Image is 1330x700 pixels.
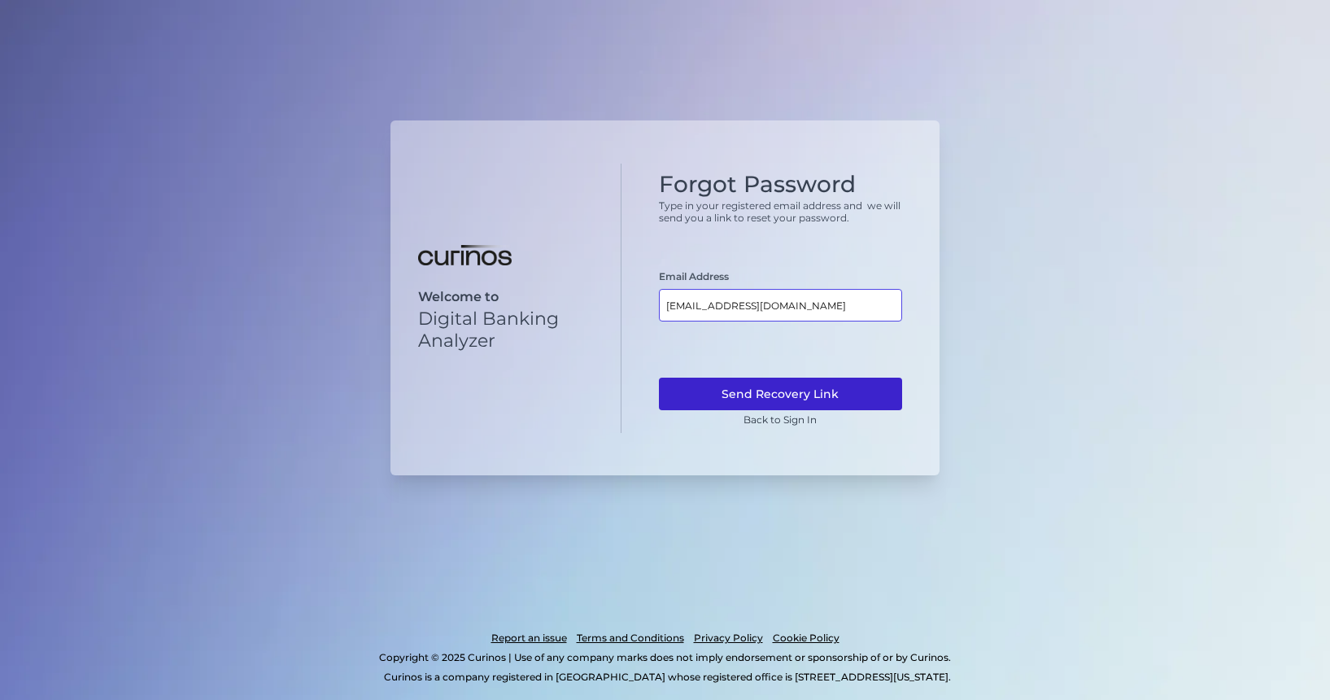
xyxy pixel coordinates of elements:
[743,413,817,426] a: Back to Sign In
[80,648,1250,667] p: Copyright © 2025 Curinos | Use of any company marks does not imply endorsement or sponsorship of ...
[85,667,1250,687] p: Curinos is a company registered in [GEOGRAPHIC_DATA] whose registered office is [STREET_ADDRESS][...
[694,628,763,648] a: Privacy Policy
[659,270,729,282] label: Email Address
[418,289,593,304] p: Welcome to
[659,289,903,322] input: Email
[659,199,903,224] p: Type in your registered email address and we will send you a link to reset your password.
[418,245,512,266] img: Digital Banking Analyzer
[659,171,903,199] h1: Forgot Password
[773,628,839,648] a: Cookie Policy
[659,378,903,410] button: Send Recovery Link
[418,308,593,352] p: Digital Banking Analyzer
[491,628,567,648] a: Report an issue
[577,628,684,648] a: Terms and Conditions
